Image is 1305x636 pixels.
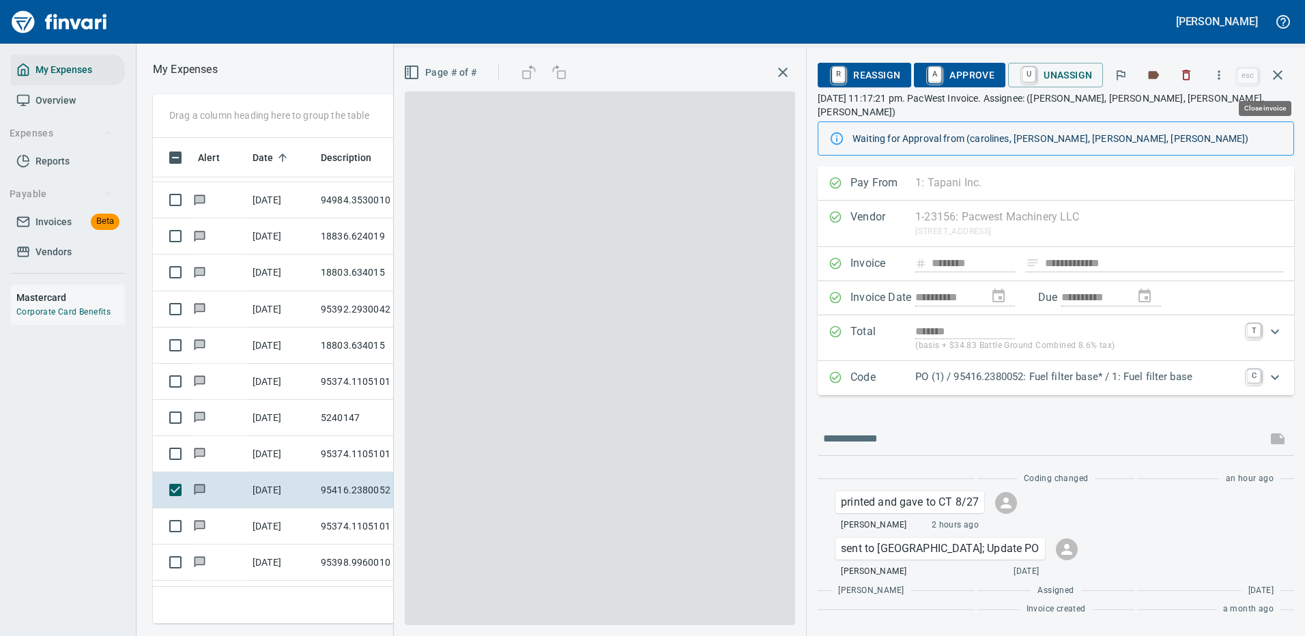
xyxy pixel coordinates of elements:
[247,472,315,508] td: [DATE]
[11,237,125,268] a: Vendors
[1037,584,1074,598] span: Assigned
[1008,63,1103,87] button: UUnassign
[1247,323,1261,337] a: T
[818,315,1294,361] div: Expand
[914,63,1005,87] button: AApprove
[253,149,274,166] span: Date
[850,323,915,353] p: Total
[1204,60,1234,90] button: More
[1247,369,1261,383] a: C
[11,207,125,237] a: InvoicesBeta
[11,85,125,116] a: Overview
[841,519,906,532] span: [PERSON_NAME]
[192,304,207,313] span: Has messages
[4,182,118,207] button: Payable
[35,61,92,78] span: My Expenses
[1171,60,1201,90] button: Discard
[192,376,207,385] span: Has messages
[1261,422,1294,455] span: This records your message into the invoice and notifies anyone mentioned
[169,109,369,122] p: Drag a column heading here to group the table
[315,328,438,364] td: 18803.634015
[832,67,845,82] a: R
[192,485,207,494] span: Has messages
[315,508,438,545] td: 95374.1105101
[153,61,218,78] nav: breadcrumb
[315,472,438,508] td: 95416.2380052
[35,92,76,109] span: Overview
[835,538,1044,560] div: Click for options
[315,436,438,472] td: 95374.1105101
[925,63,994,87] span: Approve
[35,214,72,231] span: Invoices
[247,182,315,218] td: [DATE]
[915,339,1239,353] p: (basis + $34.83 Battle Ground Combined 8.6% tax)
[1237,68,1258,83] a: esc
[192,195,207,204] span: Has messages
[1223,603,1274,616] span: a month ago
[198,149,238,166] span: Alert
[1226,472,1274,486] span: an hour ago
[818,91,1294,119] p: [DATE] 11:17:21 pm. PacWest Invoice. Assignee: ([PERSON_NAME], [PERSON_NAME], [PERSON_NAME], [PER...
[1176,14,1258,29] h5: [PERSON_NAME]
[192,521,207,530] span: Has messages
[1022,67,1035,82] a: U
[841,540,1039,557] p: sent to [GEOGRAPHIC_DATA]; Update PO
[315,182,438,218] td: 94984.3530010
[247,291,315,328] td: [DATE]
[1138,60,1168,90] button: Labels
[1027,603,1086,616] span: Invoice created
[915,369,1239,385] p: PO (1) / 95416.2380052: Fuel filter base* / 1: Fuel filter base
[91,214,119,229] span: Beta
[932,519,979,532] span: 2 hours ago
[1173,11,1261,32] button: [PERSON_NAME]
[11,146,125,177] a: Reports
[315,218,438,255] td: 18836.624019
[247,400,315,436] td: [DATE]
[16,290,125,305] h6: Mastercard
[10,186,113,203] span: Payable
[247,436,315,472] td: [DATE]
[829,63,900,87] span: Reassign
[315,255,438,291] td: 18803.634015
[192,231,207,240] span: Has messages
[1019,63,1092,87] span: Unassign
[11,55,125,85] a: My Expenses
[315,291,438,328] td: 95392.2930042
[247,218,315,255] td: [DATE]
[315,364,438,400] td: 95374.1105101
[192,449,207,458] span: Has messages
[4,121,118,146] button: Expenses
[253,149,291,166] span: Date
[247,364,315,400] td: [DATE]
[321,149,390,166] span: Description
[247,508,315,545] td: [DATE]
[198,149,220,166] span: Alert
[321,149,372,166] span: Description
[315,581,438,617] td: 95374.1105101
[1106,60,1136,90] button: Flag
[835,491,984,513] div: Click for options
[192,268,207,276] span: Has messages
[841,565,906,579] span: [PERSON_NAME]
[1014,565,1039,579] span: [DATE]
[247,545,315,581] td: [DATE]
[928,67,941,82] a: A
[192,413,207,422] span: Has messages
[247,581,315,617] td: [DATE]
[1024,472,1089,486] span: Coding changed
[247,328,315,364] td: [DATE]
[1248,584,1274,598] span: [DATE]
[315,545,438,581] td: 95398.9960010
[841,494,979,510] p: printed and gave to CT 8/27
[850,369,915,387] p: Code
[35,153,70,170] span: Reports
[315,400,438,436] td: 5240147
[818,361,1294,395] div: Expand
[192,340,207,349] span: Has messages
[8,5,111,38] img: Finvari
[838,584,904,598] span: [PERSON_NAME]
[153,61,218,78] p: My Expenses
[192,558,207,566] span: Has messages
[16,307,111,317] a: Corporate Card Benefits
